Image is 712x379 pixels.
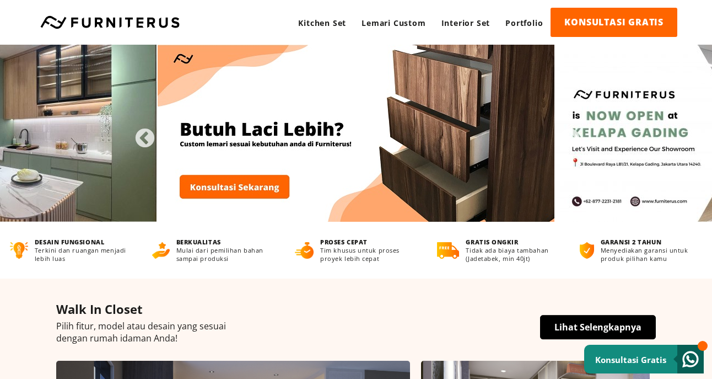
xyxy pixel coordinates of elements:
h4: GRATIS ONGKIR [466,238,559,246]
a: Lemari Custom [354,8,433,38]
p: Tim khusus untuk proses proyek lebih cepat [320,246,417,263]
a: Interior Set [434,8,498,38]
p: Terkini dan ruangan menjadi lebih luas [35,246,132,263]
h4: BERKUALITAS [176,238,274,246]
img: gratis-ongkir.png [437,242,459,259]
p: Tidak ada biaya tambahan (Jadetabek, min 40jt) [466,246,559,263]
a: Portfolio [498,8,551,38]
h4: PROSES CEPAT [320,238,417,246]
a: KONSULTASI GRATIS [551,8,677,37]
h4: DESAIN FUNGSIONAL [35,238,132,246]
a: Kitchen Set [290,8,354,38]
small: Konsultasi Gratis [595,354,666,365]
img: desain-fungsional.png [10,242,28,259]
p: Mulai dari pemilihan bahan sampai produksi [176,246,274,263]
p: Pilih fitur, model atau desain yang sesuai dengan rumah idaman Anda! [56,320,656,344]
img: Banner3.jpg [158,45,554,222]
a: Konsultasi Gratis [584,345,704,373]
button: Next [559,128,570,139]
button: Previous [134,128,145,139]
img: berkualitas.png [152,242,169,259]
a: Lihat Selengkapnya [540,315,656,339]
h4: GARANSI 2 TAHUN [601,238,702,246]
h4: Walk In Closet [56,301,656,317]
img: bergaransi.png [580,242,594,259]
p: Menyediakan garansi untuk produk pilihan kamu [601,246,702,263]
